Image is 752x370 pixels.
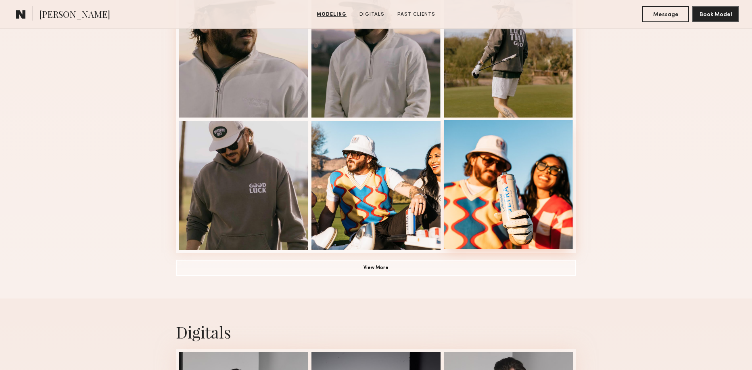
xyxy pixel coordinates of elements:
button: View More [176,260,576,276]
a: Past Clients [394,11,439,18]
a: Book Model [692,11,739,17]
button: Book Model [692,6,739,22]
div: Digitals [176,321,576,343]
a: Modeling [313,11,350,18]
a: Digitals [356,11,388,18]
button: Message [642,6,689,22]
span: [PERSON_NAME] [39,8,110,22]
